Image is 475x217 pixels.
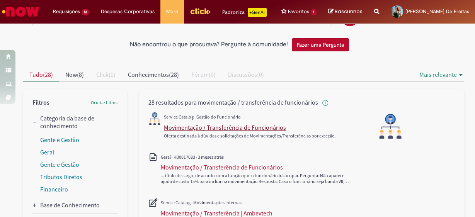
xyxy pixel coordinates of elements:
[82,9,89,15] span: 13
[190,5,211,17] img: click_logo_yellow_360x200.png
[288,8,309,15] span: Favoritos
[130,41,288,48] h2: Não encontrou o que procurava? Pergunte à comunidade!
[292,38,349,51] button: Fazer uma Pergunta
[101,8,155,15] span: Despesas Corporativas
[166,8,178,15] span: More
[1,4,41,19] img: ServiceNow
[222,8,267,17] div: Padroniza
[405,8,469,15] span: [PERSON_NAME] De Freitas
[53,8,80,15] span: Requisições
[328,8,363,15] a: Rascunhos
[311,9,317,15] span: 1
[335,8,363,15] span: Rascunhos
[248,8,267,17] p: +GenAi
